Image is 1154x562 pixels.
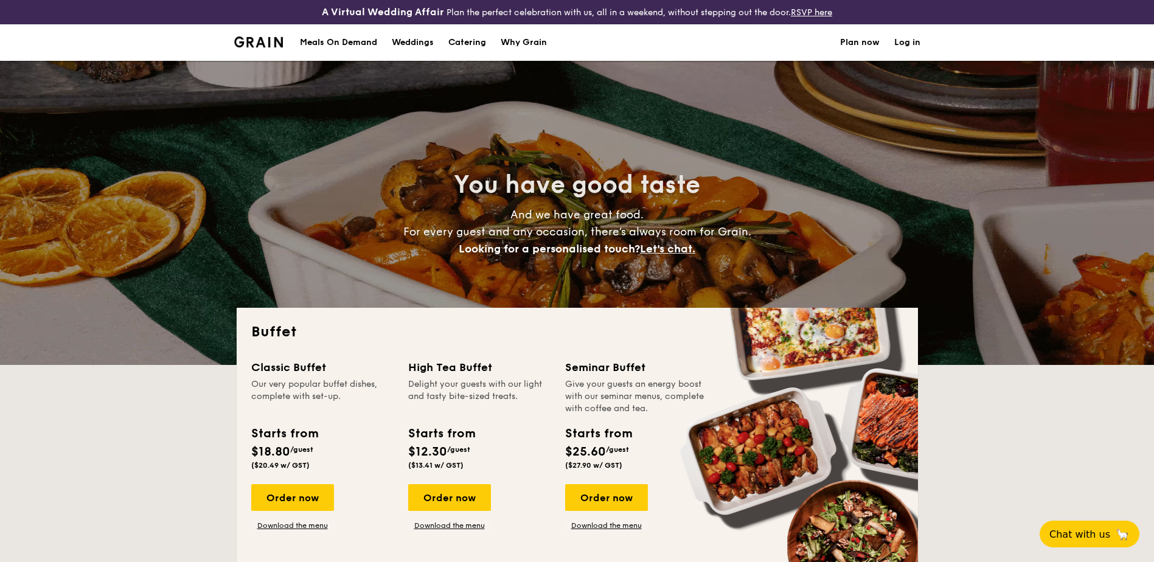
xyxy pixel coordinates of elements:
[290,445,313,454] span: /guest
[640,242,695,255] span: Let's chat.
[251,445,290,459] span: $18.80
[384,24,441,61] a: Weddings
[408,484,491,511] div: Order now
[501,24,547,61] div: Why Grain
[493,24,554,61] a: Why Grain
[251,461,310,470] span: ($20.49 w/ GST)
[234,36,283,47] a: Logotype
[408,521,491,530] a: Download the menu
[565,425,631,443] div: Starts from
[403,208,751,255] span: And we have great food. For every guest and any occasion, there’s always room for Grain.
[565,378,707,415] div: Give your guests an energy boost with our seminar menus, complete with coffee and tea.
[565,521,648,530] a: Download the menu
[408,425,474,443] div: Starts from
[894,24,920,61] a: Log in
[606,445,629,454] span: /guest
[565,484,648,511] div: Order now
[322,5,444,19] h4: A Virtual Wedding Affair
[447,445,470,454] span: /guest
[1115,527,1130,541] span: 🦙
[454,170,700,199] span: You have good taste
[459,242,640,255] span: Looking for a personalised touch?
[300,24,377,61] div: Meals On Demand
[251,484,334,511] div: Order now
[408,359,551,376] div: High Tea Buffet
[251,322,903,342] h2: Buffet
[293,24,384,61] a: Meals On Demand
[565,445,606,459] span: $25.60
[1049,529,1110,540] span: Chat with us
[227,5,928,19] div: Plan the perfect celebration with us, all in a weekend, without stepping out the door.
[448,24,486,61] h1: Catering
[234,36,283,47] img: Grain
[441,24,493,61] a: Catering
[565,461,622,470] span: ($27.90 w/ GST)
[408,378,551,415] div: Delight your guests with our light and tasty bite-sized treats.
[251,521,334,530] a: Download the menu
[1040,521,1139,547] button: Chat with us🦙
[565,359,707,376] div: Seminar Buffet
[840,24,880,61] a: Plan now
[791,7,832,18] a: RSVP here
[408,461,464,470] span: ($13.41 w/ GST)
[251,359,394,376] div: Classic Buffet
[408,445,447,459] span: $12.30
[251,378,394,415] div: Our very popular buffet dishes, complete with set-up.
[392,24,434,61] div: Weddings
[251,425,318,443] div: Starts from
